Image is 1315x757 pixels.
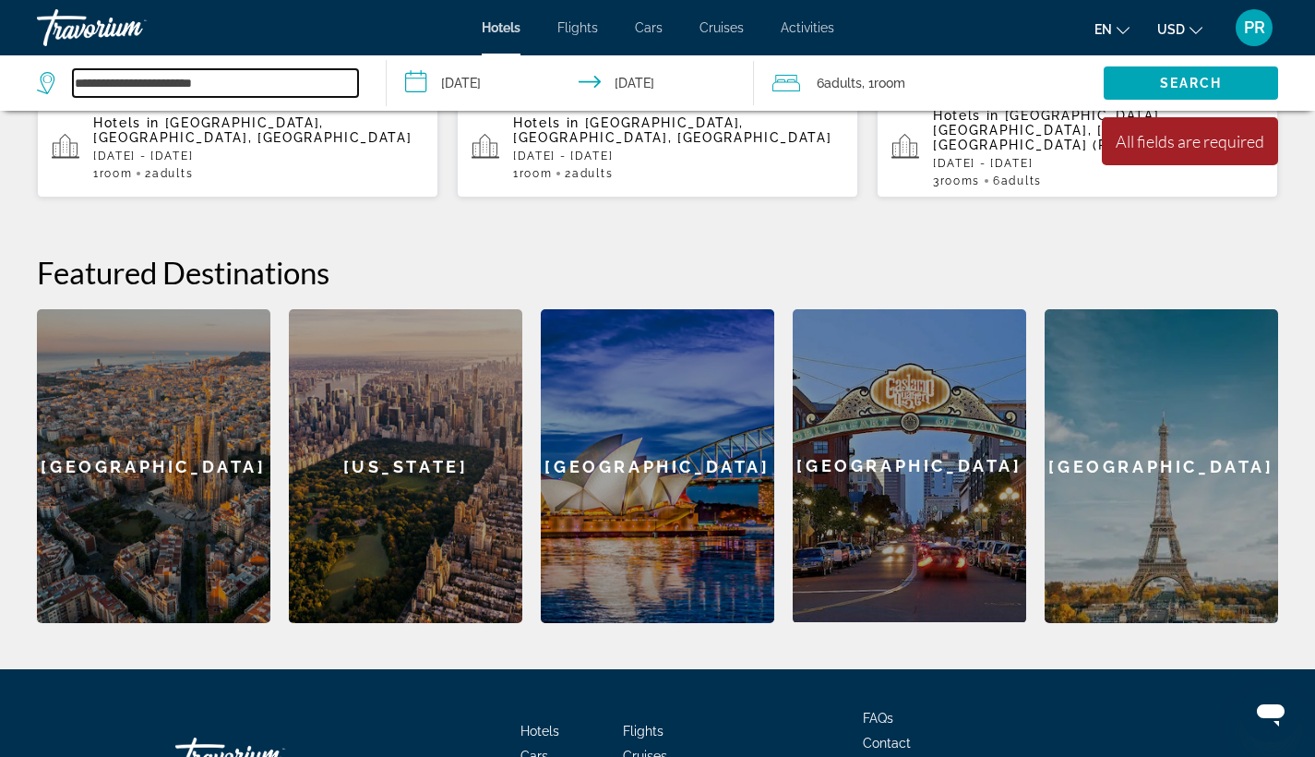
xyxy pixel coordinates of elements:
[513,150,843,162] p: [DATE] - [DATE]
[572,167,613,180] span: Adults
[623,724,663,739] a: Flights
[482,20,520,35] a: Hotels
[1104,66,1278,100] button: Search
[933,157,1263,170] p: [DATE] - [DATE]
[145,167,193,180] span: 2
[793,309,1026,623] a: [GEOGRAPHIC_DATA]
[877,97,1278,198] button: Hotels in [GEOGRAPHIC_DATA], [GEOGRAPHIC_DATA], [GEOGRAPHIC_DATA], [GEOGRAPHIC_DATA] (PPM)[DATE] ...
[1094,22,1112,37] span: en
[37,254,1278,291] h2: Featured Destinations
[824,76,862,90] span: Adults
[940,174,980,187] span: rooms
[933,174,980,187] span: 3
[1157,22,1185,37] span: USD
[1001,174,1042,187] span: Adults
[541,309,774,623] a: [GEOGRAPHIC_DATA]
[793,309,1026,622] div: [GEOGRAPHIC_DATA]
[863,736,911,751] a: Contact
[933,108,1256,152] span: [GEOGRAPHIC_DATA], [GEOGRAPHIC_DATA], [GEOGRAPHIC_DATA], [GEOGRAPHIC_DATA] (PPM)
[513,167,552,180] span: 1
[152,167,193,180] span: Adults
[557,20,598,35] a: Flights
[289,309,522,623] a: [US_STATE]
[874,76,905,90] span: Room
[93,115,412,145] span: [GEOGRAPHIC_DATA], [GEOGRAPHIC_DATA], [GEOGRAPHIC_DATA]
[1116,131,1264,151] div: All fields are required
[457,97,858,198] button: Hotels in [GEOGRAPHIC_DATA], [GEOGRAPHIC_DATA], [GEOGRAPHIC_DATA][DATE] - [DATE]1Room2Adults
[1230,8,1278,47] button: User Menu
[513,115,580,130] span: Hotels in
[93,167,132,180] span: 1
[1241,683,1300,742] iframe: Button to launch messaging window
[863,711,893,726] a: FAQs
[635,20,663,35] a: Cars
[520,167,553,180] span: Room
[781,20,834,35] a: Activities
[513,115,831,145] span: [GEOGRAPHIC_DATA], [GEOGRAPHIC_DATA], [GEOGRAPHIC_DATA]
[37,4,221,52] a: Travorium
[699,20,744,35] a: Cruises
[100,167,133,180] span: Room
[862,70,905,96] span: , 1
[1160,76,1223,90] span: Search
[754,55,1104,111] button: Travelers: 6 adults, 0 children
[993,174,1042,187] span: 6
[37,309,270,623] a: [GEOGRAPHIC_DATA]
[817,70,862,96] span: 6
[1094,16,1130,42] button: Change language
[1244,18,1265,37] span: PR
[1157,16,1202,42] button: Change currency
[933,108,999,123] span: Hotels in
[387,55,755,111] button: Check-in date: Oct 20, 2025 Check-out date: Mar 3, 2026
[37,97,438,198] button: Hotels in [GEOGRAPHIC_DATA], [GEOGRAPHIC_DATA], [GEOGRAPHIC_DATA][DATE] - [DATE]1Room2Adults
[565,167,613,180] span: 2
[93,115,160,130] span: Hotels in
[1045,309,1278,623] a: [GEOGRAPHIC_DATA]
[520,724,559,739] a: Hotels
[93,150,424,162] p: [DATE] - [DATE]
